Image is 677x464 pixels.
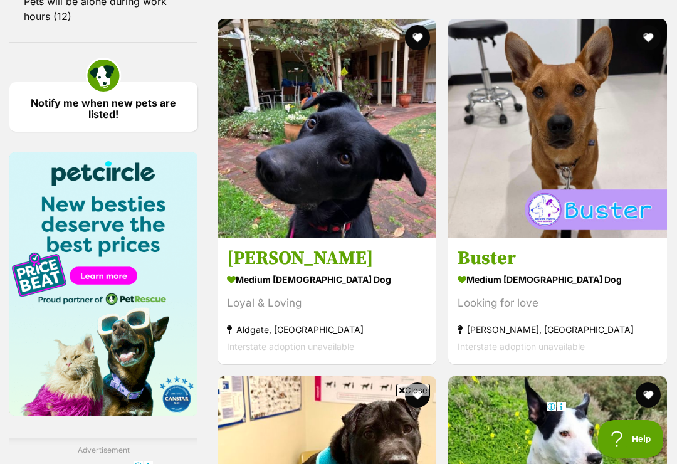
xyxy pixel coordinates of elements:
[9,82,197,132] a: Notify me when new pets are listed!
[443,1,455,10] img: iconc.png
[444,1,456,11] a: Privacy Notification
[635,382,660,408] button: favourite
[635,25,660,50] button: favourite
[227,270,427,288] strong: medium [DEMOGRAPHIC_DATA] Dog
[405,25,430,50] button: favourite
[9,152,197,416] img: Pet Circle promo banner
[458,270,658,288] strong: medium [DEMOGRAPHIC_DATA] Dog
[227,295,427,312] div: Loyal & Loving
[218,19,436,238] img: Nash - Australian Kelpie Dog
[458,321,658,338] strong: [PERSON_NAME], [GEOGRAPHIC_DATA]
[227,341,354,352] span: Interstate adoption unavailable
[458,341,585,352] span: Interstate adoption unavailable
[396,384,430,396] span: Close
[445,1,455,11] img: consumer-privacy-logo.png
[448,237,667,364] a: Buster medium [DEMOGRAPHIC_DATA] Dog Looking for love [PERSON_NAME], [GEOGRAPHIC_DATA] Interstate...
[110,401,567,458] iframe: Advertisement
[1,1,11,11] img: consumer-privacy-logo.png
[458,246,658,270] h3: Buster
[598,420,664,458] iframe: Help Scout Beacon - Open
[448,19,667,238] img: Buster - Australian Kelpie Dog
[405,382,430,408] button: favourite
[458,295,658,312] div: Looking for love
[227,321,427,338] strong: Aldgate, [GEOGRAPHIC_DATA]
[227,246,427,270] h3: [PERSON_NAME]
[218,237,436,364] a: [PERSON_NAME] medium [DEMOGRAPHIC_DATA] Dog Loyal & Loving Aldgate, [GEOGRAPHIC_DATA] Interstate ...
